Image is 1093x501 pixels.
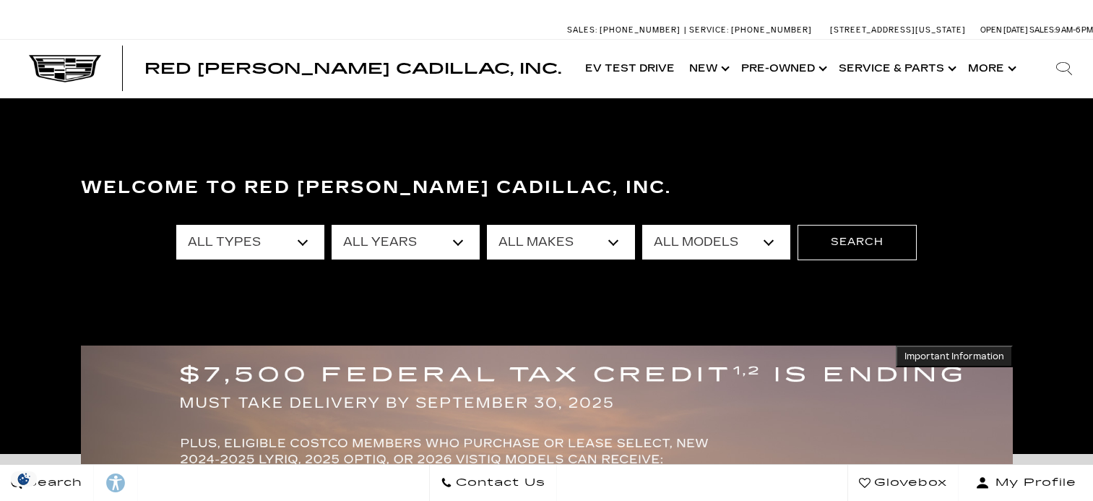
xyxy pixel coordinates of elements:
[980,25,1028,35] span: Open [DATE]
[81,174,1013,202] h3: Welcome to Red [PERSON_NAME] Cadillac, Inc.
[831,40,961,98] a: Service & Parts
[990,473,1076,493] span: My Profile
[487,225,635,260] select: Filter by make
[731,25,812,35] span: [PHONE_NUMBER]
[904,351,1004,362] span: Important Information
[684,26,816,34] a: Service: [PHONE_NUMBER]
[452,473,545,493] span: Contact Us
[798,225,917,260] button: Search
[961,40,1021,98] button: More
[144,60,561,77] span: Red [PERSON_NAME] Cadillac, Inc.
[1055,25,1093,35] span: 9 AM-6 PM
[689,25,729,35] span: Service:
[600,25,681,35] span: [PHONE_NUMBER]
[567,26,684,34] a: Sales: [PHONE_NUMBER]
[847,465,959,501] a: Glovebox
[578,40,682,98] a: EV Test Drive
[144,61,561,76] a: Red [PERSON_NAME] Cadillac, Inc.
[959,465,1093,501] button: Open user profile menu
[176,225,324,260] select: Filter by type
[7,471,40,487] img: Opt-Out Icon
[870,473,947,493] span: Glovebox
[7,471,40,487] section: Click to Open Cookie Consent Modal
[830,25,966,35] a: [STREET_ADDRESS][US_STATE]
[642,225,790,260] select: Filter by model
[22,473,82,493] span: Search
[682,40,734,98] a: New
[734,40,831,98] a: Pre-Owned
[332,225,480,260] select: Filter by year
[429,465,557,501] a: Contact Us
[1029,25,1055,35] span: Sales:
[567,25,597,35] span: Sales:
[896,346,1013,367] button: Important Information
[29,55,101,82] img: Cadillac Dark Logo with Cadillac White Text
